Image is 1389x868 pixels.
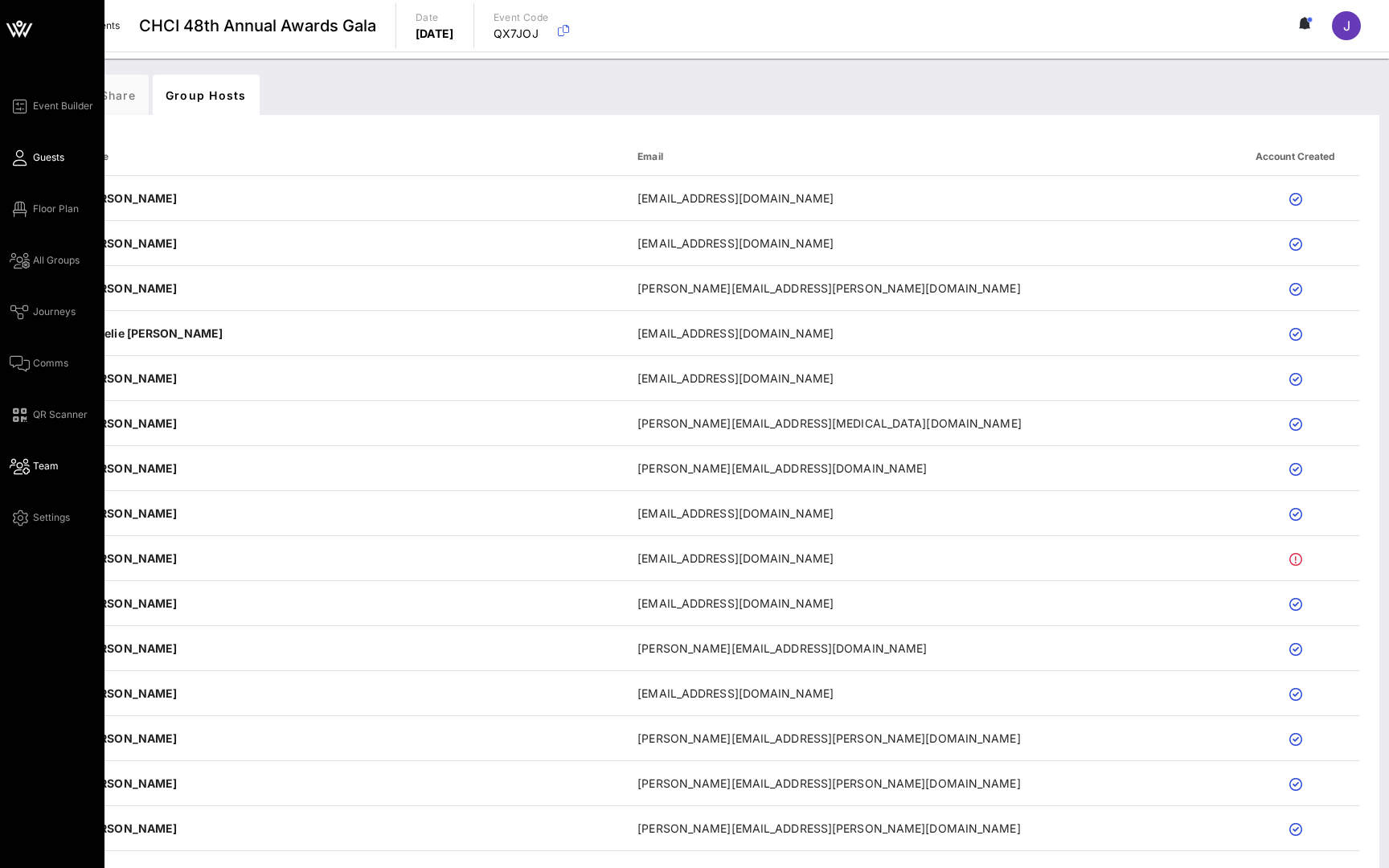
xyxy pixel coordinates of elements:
td: [PERSON_NAME] [68,671,625,716]
p: QX7JOJ [494,26,549,42]
span: Guests [33,150,64,165]
span: Team [33,459,59,473]
a: Event Builder [10,96,93,116]
a: All Groups [10,251,80,270]
td: [PERSON_NAME] [68,356,625,401]
a: Journeys [10,302,76,321]
a: Settings [10,508,70,527]
td: [PERSON_NAME][EMAIL_ADDRESS][PERSON_NAME][DOMAIN_NAME] [625,806,1231,851]
span: All Groups [33,253,80,268]
span: Floor Plan [33,202,79,216]
td: [PERSON_NAME] [68,581,625,626]
a: Guests [10,148,64,167]
td: [PERSON_NAME][EMAIL_ADDRESS][DOMAIN_NAME] [625,626,1231,671]
a: Floor Plan [10,199,79,219]
td: [PERSON_NAME][EMAIL_ADDRESS][PERSON_NAME][DOMAIN_NAME] [625,266,1231,311]
td: [PERSON_NAME][EMAIL_ADDRESS][DOMAIN_NAME] [625,446,1231,491]
td: [PERSON_NAME] [68,716,625,761]
div: J [1332,11,1361,40]
a: Comms [10,354,68,373]
td: [PERSON_NAME] [68,401,625,446]
p: Date [416,10,454,26]
td: [PERSON_NAME] [68,626,625,671]
td: [EMAIL_ADDRESS][DOMAIN_NAME] [625,581,1231,626]
p: [DATE] [416,26,454,42]
td: [PERSON_NAME] [68,806,625,851]
td: [EMAIL_ADDRESS][DOMAIN_NAME] [625,356,1231,401]
td: [PERSON_NAME][EMAIL_ADDRESS][PERSON_NAME][DOMAIN_NAME] [625,716,1231,761]
td: [PERSON_NAME] [68,266,625,311]
th: Name [68,137,625,176]
th: Account Created [1232,137,1360,176]
span: Journeys [33,305,76,319]
div: Group Hosts [153,75,260,115]
td: [PERSON_NAME] [68,221,625,266]
td: [EMAIL_ADDRESS][DOMAIN_NAME] [625,176,1231,221]
td: [EMAIL_ADDRESS][DOMAIN_NAME] [625,221,1231,266]
span: Comms [33,356,68,371]
td: [PERSON_NAME] [68,176,625,221]
span: Settings [33,510,70,525]
td: [PERSON_NAME][EMAIL_ADDRESS][PERSON_NAME][DOMAIN_NAME] [625,761,1231,806]
td: [EMAIL_ADDRESS][DOMAIN_NAME] [625,311,1231,356]
td: [PERSON_NAME] [68,536,625,581]
span: QR Scanner [33,407,88,422]
td: [PERSON_NAME] [68,761,625,806]
a: Team [10,457,59,476]
td: [EMAIL_ADDRESS][DOMAIN_NAME] [625,491,1231,536]
a: QR Scanner [10,405,88,424]
td: [EMAIL_ADDRESS][DOMAIN_NAME] [625,536,1231,581]
span: J [1343,18,1350,34]
td: [PERSON_NAME] [68,446,625,491]
td: Ophelie [PERSON_NAME] [68,311,625,356]
p: Event Code [494,10,549,26]
span: CHCI 48th Annual Awards Gala [139,14,376,38]
span: Event Builder [33,99,93,113]
td: [PERSON_NAME][EMAIL_ADDRESS][MEDICAL_DATA][DOMAIN_NAME] [625,401,1231,446]
th: Email [625,137,1231,176]
td: [PERSON_NAME] [68,491,625,536]
td: [EMAIL_ADDRESS][DOMAIN_NAME] [625,671,1231,716]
